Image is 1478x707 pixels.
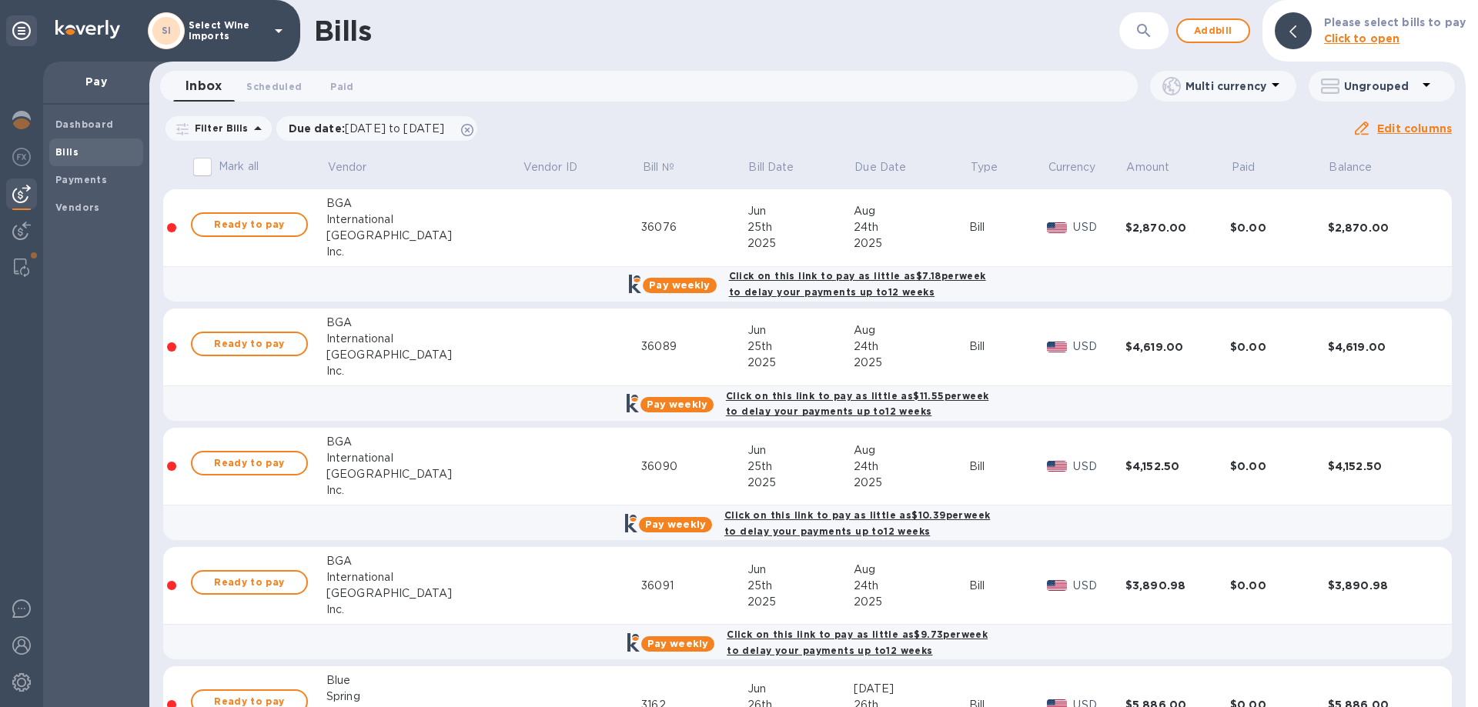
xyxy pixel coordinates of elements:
div: 2025 [747,235,854,252]
div: Bill [969,578,1047,594]
b: Pay weekly [645,519,706,530]
span: Inbox [186,75,222,97]
span: Ready to pay [205,454,294,472]
div: International [326,331,522,347]
b: Click on this link to pay as little as $9.73 per week to delay your payments up to 12 weeks [727,629,988,656]
div: $4,619.00 [1125,339,1230,355]
div: $0.00 [1230,220,1328,235]
div: 25th [747,459,854,475]
div: Aug [854,203,969,219]
b: Click to open [1324,32,1400,45]
div: [GEOGRAPHIC_DATA] [326,347,522,363]
span: Paid [1232,159,1276,175]
span: Amount [1126,159,1189,175]
div: Inc. [326,482,522,499]
p: USD [1073,459,1125,475]
div: Inc. [326,363,522,379]
div: $4,152.50 [1328,459,1433,474]
div: International [326,212,522,228]
p: Mark all [219,158,259,175]
span: Bill Date [748,159,814,175]
img: USD [1047,580,1068,591]
div: BGA [326,195,522,212]
b: Vendors [55,202,100,213]
p: Filter Bills [189,122,249,135]
span: Ready to pay [205,335,294,353]
div: International [326,569,522,585]
div: 2025 [747,475,854,491]
div: 2025 [854,235,969,252]
p: Vendor ID [523,159,577,175]
div: 24th [854,219,969,235]
div: Jun [747,203,854,219]
b: Payments [55,174,107,185]
b: Dashboard [55,118,114,130]
b: Click on this link to pay as little as $10.39 per week to delay your payments up to 12 weeks [724,509,990,537]
img: Logo [55,20,120,38]
div: $3,890.98 [1328,578,1433,593]
div: [DATE] [854,681,969,697]
div: $0.00 [1230,339,1328,355]
div: $0.00 [1230,459,1328,474]
p: USD [1073,578,1125,594]
h1: Bills [314,15,371,47]
p: Vendor [328,159,367,175]
p: USD [1073,219,1125,235]
p: Amount [1126,159,1169,175]
div: BGA [326,553,522,569]
div: Due date:[DATE] to [DATE] [276,116,478,141]
span: Ready to pay [205,215,294,234]
span: Balance [1329,159,1392,175]
div: $2,870.00 [1328,220,1433,235]
div: 2025 [854,594,969,610]
div: 2025 [747,594,854,610]
div: Inc. [326,244,522,260]
span: Scheduled [246,78,302,95]
div: Aug [854,322,969,338]
div: 2025 [854,475,969,491]
button: Ready to pay [191,570,308,595]
div: 36076 [641,219,747,235]
div: 25th [747,338,854,355]
b: Click on this link to pay as little as $7.18 per week to delay your payments up to 12 weeks [729,270,986,298]
div: 25th [747,219,854,235]
img: USD [1047,222,1068,233]
button: Addbill [1176,18,1250,43]
b: Click on this link to pay as little as $11.55 per week to delay your payments up to 12 weeks [726,390,988,418]
div: 24th [854,459,969,475]
span: Vendor [328,159,387,175]
p: Due date : [289,121,453,136]
span: Due Date [854,159,926,175]
div: Bill [969,338,1047,355]
div: 2025 [747,355,854,371]
div: 36090 [641,459,747,475]
span: [DATE] to [DATE] [345,122,444,135]
div: Blue [326,672,522,689]
div: 24th [854,578,969,594]
div: Bill [969,219,1047,235]
b: Bills [55,146,79,158]
div: BGA [326,434,522,450]
span: Vendor ID [523,159,597,175]
span: Type [971,159,1018,175]
p: Multi currency [1185,78,1266,94]
button: Ready to pay [191,332,308,356]
p: USD [1073,338,1125,355]
img: USD [1047,342,1068,352]
p: Currency [1048,159,1096,175]
b: SI [162,25,172,36]
p: Due Date [854,159,906,175]
div: Unpin categories [6,15,37,46]
span: Bill № [643,159,694,175]
img: USD [1047,461,1068,472]
b: Pay weekly [647,399,707,410]
p: Balance [1329,159,1372,175]
b: Pay weekly [647,638,708,649]
div: 24th [854,338,969,355]
p: Type [971,159,998,175]
div: $2,870.00 [1125,220,1230,235]
p: Ungrouped [1344,78,1417,94]
button: Ready to pay [191,212,308,237]
div: $4,152.50 [1125,459,1230,474]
